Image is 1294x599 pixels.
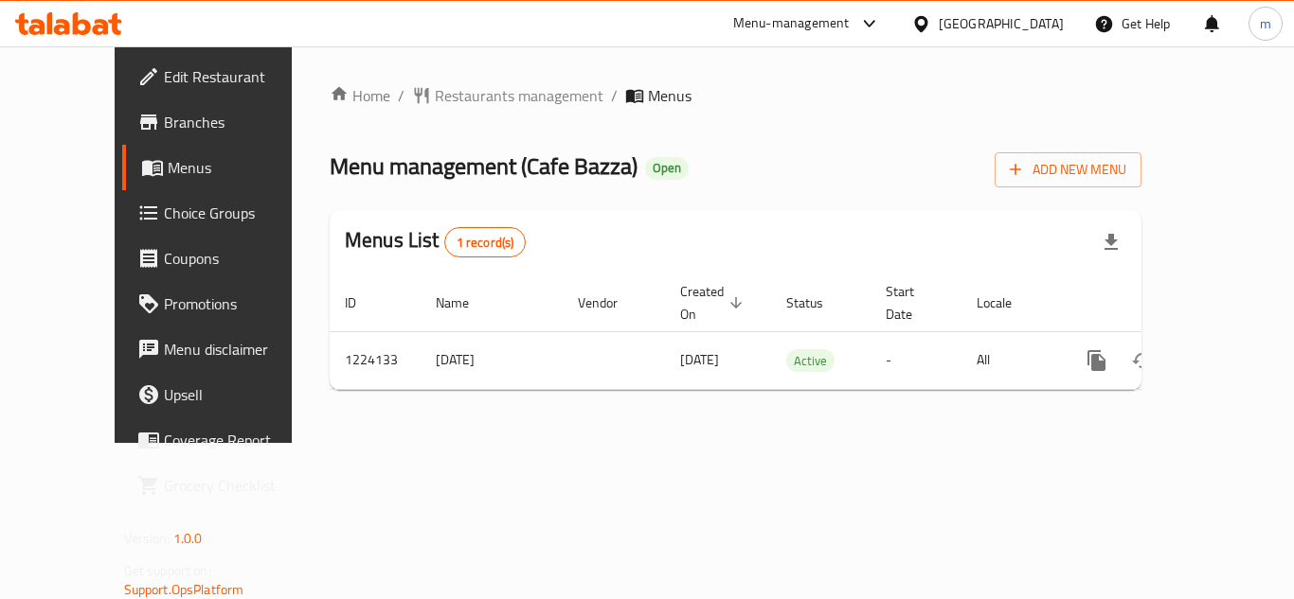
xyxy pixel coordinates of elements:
[733,12,850,35] div: Menu-management
[871,331,962,389] td: -
[611,84,618,107] li: /
[164,247,315,270] span: Coupons
[680,280,748,326] span: Created On
[122,190,331,236] a: Choice Groups
[168,156,315,179] span: Menus
[680,347,719,372] span: [DATE]
[122,145,331,190] a: Menus
[164,474,315,497] span: Grocery Checklist
[1010,158,1126,182] span: Add New Menu
[645,157,689,180] div: Open
[122,417,331,463] a: Coverage Report
[398,84,404,107] li: /
[445,234,526,252] span: 1 record(s)
[330,145,638,187] span: Menu management ( Cafe Bazza )
[330,331,421,389] td: 1224133
[122,236,331,281] a: Coupons
[122,54,331,99] a: Edit Restaurant
[164,338,315,361] span: Menu disclaimer
[786,291,848,314] span: Status
[995,152,1141,187] button: Add New Menu
[164,65,315,88] span: Edit Restaurant
[122,281,331,326] a: Promotions
[330,84,390,107] a: Home
[977,291,1036,314] span: Locale
[330,274,1271,390] table: enhanced table
[444,227,527,257] div: Total records count
[122,463,331,508] a: Grocery Checklist
[122,99,331,145] a: Branches
[962,331,1059,389] td: All
[164,111,315,133] span: Branches
[330,84,1141,107] nav: breadcrumb
[436,291,494,314] span: Name
[786,350,835,372] span: Active
[1088,220,1134,265] div: Export file
[345,291,381,314] span: ID
[1074,338,1120,383] button: more
[122,372,331,417] a: Upsell
[164,292,315,315] span: Promotions
[164,429,315,451] span: Coverage Report
[122,326,331,372] a: Menu disclaimer
[345,226,526,257] h2: Menus List
[412,84,603,107] a: Restaurants management
[173,526,203,551] span: 1.0.0
[124,558,211,583] span: Get support on:
[786,349,835,372] div: Active
[578,291,642,314] span: Vendor
[645,160,689,176] span: Open
[886,280,939,326] span: Start Date
[1059,274,1271,332] th: Actions
[1260,13,1271,34] span: m
[435,84,603,107] span: Restaurants management
[164,202,315,224] span: Choice Groups
[164,383,315,406] span: Upsell
[648,84,692,107] span: Menus
[1120,338,1165,383] button: Change Status
[124,526,171,551] span: Version:
[421,331,563,389] td: [DATE]
[939,13,1064,34] div: [GEOGRAPHIC_DATA]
